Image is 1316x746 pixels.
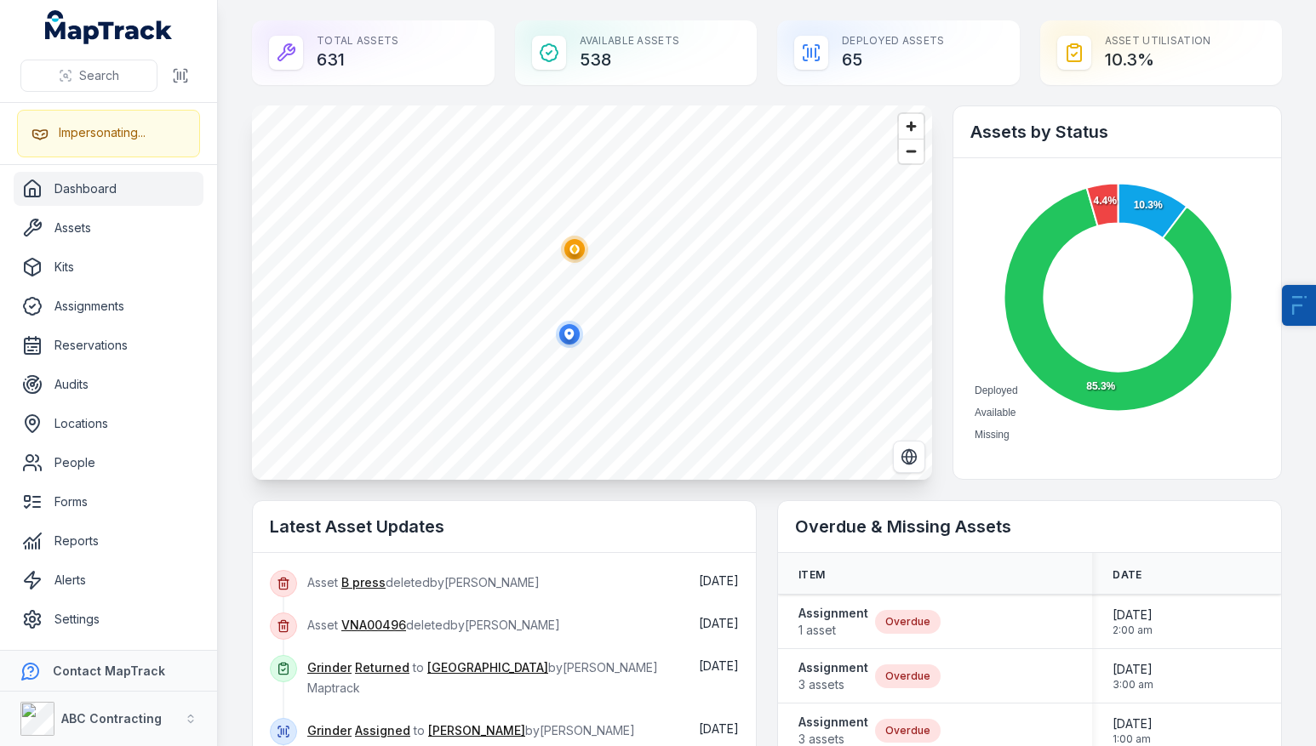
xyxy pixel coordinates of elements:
a: Locations [14,407,203,441]
span: Search [79,67,119,84]
a: Reports [14,524,203,558]
button: Zoom in [899,114,924,139]
a: Assignment3 assets [798,659,868,693]
span: Available [975,407,1016,419]
strong: Assignment [798,714,868,731]
span: Deployed [975,384,1018,396]
a: [GEOGRAPHIC_DATA] [427,659,548,676]
h2: Assets by Status [970,120,1264,144]
time: 30/08/2025, 8:34:11 am [699,658,739,673]
span: 2:00 am [1113,624,1153,637]
a: MapTrack [45,10,173,44]
span: 1:00 am [1113,732,1153,746]
span: [DATE] [1113,606,1153,624]
span: [DATE] [1113,661,1153,678]
span: Missing [975,429,1010,441]
div: Impersonating... [59,124,146,141]
div: Overdue [875,719,941,743]
span: 3:00 am [1113,678,1153,692]
span: Date [1113,568,1141,582]
button: Search [20,60,157,92]
span: 1 asset [798,622,868,639]
time: 31/08/2024, 2:00:00 am [1113,606,1153,637]
a: Kits [14,250,203,284]
a: Assignments [14,289,203,323]
h2: Overdue & Missing Assets [795,515,1264,538]
time: 30/08/2025, 8:33:13 am [699,721,739,736]
span: [DATE] [1113,715,1153,732]
a: VNA00496 [341,617,406,634]
a: Assigned [355,722,410,739]
a: Audits [14,367,203,401]
span: [DATE] [699,573,739,588]
span: [DATE] [699,616,739,630]
a: Assets [14,211,203,245]
span: Asset deleted by [PERSON_NAME] [307,618,560,632]
a: Grinder [307,659,352,676]
span: [DATE] [699,658,739,673]
span: to by [PERSON_NAME] Maptrack [307,660,658,695]
a: Assignment1 asset [798,605,868,639]
strong: ABC Contracting [61,711,162,726]
a: Grinder [307,722,352,739]
canvas: Map [252,105,932,480]
a: Reservations [14,328,203,362]
div: Overdue [875,610,941,634]
time: 30/08/2025, 6:19:29 pm [699,573,739,588]
span: [DATE] [699,721,739,736]
div: Overdue [875,664,941,688]
h2: Latest Asset Updates [270,515,739,538]
span: Item [798,568,825,582]
a: [PERSON_NAME] [428,722,525,739]
a: Dashboard [14,172,203,206]
a: People [14,446,203,480]
time: 30/11/2024, 3:00:00 am [1113,661,1153,692]
a: B press [341,574,386,591]
a: Alerts [14,563,203,597]
strong: Assignment [798,605,868,622]
a: Returned [355,659,409,676]
button: Zoom out [899,139,924,163]
strong: Assignment [798,659,868,676]
strong: Contact MapTrack [53,663,165,678]
span: 3 assets [798,676,868,693]
time: 30/08/2025, 6:19:29 pm [699,616,739,630]
a: Forms [14,485,203,519]
button: Switch to Satellite View [893,441,925,473]
a: Settings [14,602,203,636]
time: 31/01/2025, 1:00:00 am [1113,715,1153,746]
span: Asset deleted by [PERSON_NAME] [307,575,540,589]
